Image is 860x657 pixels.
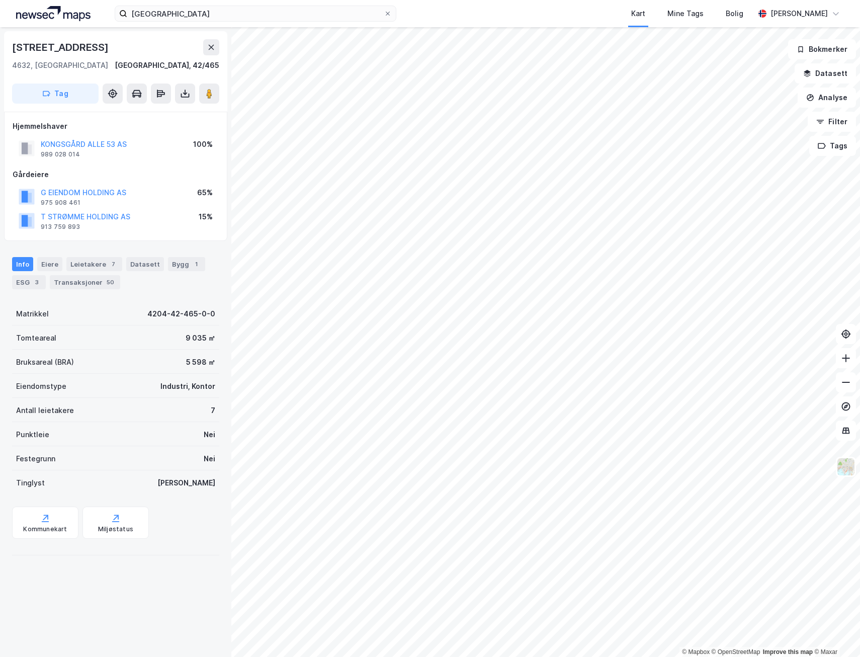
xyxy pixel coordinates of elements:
button: Analyse [798,88,856,108]
div: Nei [204,429,215,441]
div: Tomteareal [16,332,56,344]
div: Tinglyst [16,477,45,489]
a: OpenStreetMap [712,648,760,655]
div: 15% [199,211,213,223]
div: Festegrunn [16,453,55,465]
input: Søk på adresse, matrikkel, gårdeiere, leietakere eller personer [127,6,384,21]
div: [STREET_ADDRESS] [12,39,111,55]
div: Transaksjoner [50,275,120,289]
button: Datasett [795,63,856,84]
div: Kart [631,8,645,20]
div: Datasett [126,257,164,271]
div: ESG [12,275,46,289]
div: Antall leietakere [16,404,74,417]
div: [PERSON_NAME] [770,8,828,20]
div: Nei [204,453,215,465]
div: [GEOGRAPHIC_DATA], 42/465 [115,59,219,71]
div: Eiendomstype [16,380,66,392]
img: logo.a4113a55bc3d86da70a041830d287a7e.svg [16,6,91,21]
div: 989 028 014 [41,150,80,158]
div: Leietakere [66,257,122,271]
button: Filter [808,112,856,132]
div: Info [12,257,33,271]
button: Tags [809,136,856,156]
div: Mine Tags [667,8,704,20]
div: 50 [105,277,116,287]
img: Z [836,457,855,476]
div: 7 [108,259,118,269]
div: [PERSON_NAME] [157,477,215,489]
div: 7 [211,404,215,417]
div: Industri, Kontor [160,380,215,392]
div: Miljøstatus [98,525,133,533]
div: Hjemmelshaver [13,120,219,132]
div: 3 [32,277,42,287]
div: 4632, [GEOGRAPHIC_DATA] [12,59,108,71]
div: 9 035 ㎡ [186,332,215,344]
div: Bygg [168,257,205,271]
div: 913 759 893 [41,223,80,231]
div: 975 908 461 [41,199,80,207]
button: Tag [12,84,99,104]
div: 65% [197,187,213,199]
div: 100% [193,138,213,150]
div: Matrikkel [16,308,49,320]
div: 4204-42-465-0-0 [147,308,215,320]
iframe: Chat Widget [810,609,860,657]
div: Bruksareal (BRA) [16,356,74,368]
a: Improve this map [763,648,813,655]
div: Punktleie [16,429,49,441]
div: Gårdeiere [13,169,219,181]
div: Eiere [37,257,62,271]
div: Kommunekart [23,525,67,533]
a: Mapbox [682,648,710,655]
div: Bolig [726,8,743,20]
div: 5 598 ㎡ [186,356,215,368]
button: Bokmerker [788,39,856,59]
div: 1 [191,259,201,269]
